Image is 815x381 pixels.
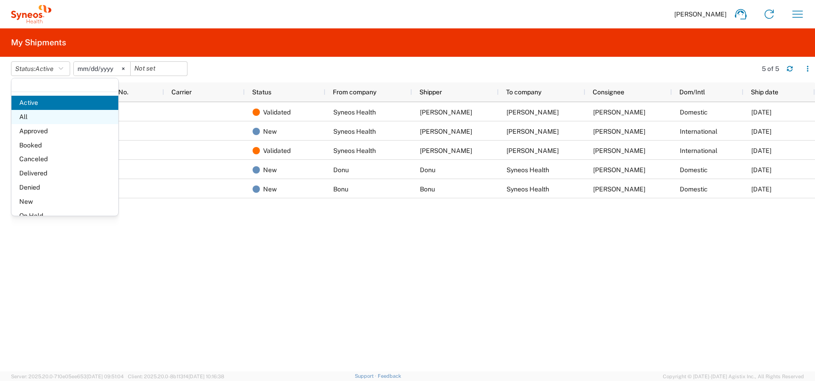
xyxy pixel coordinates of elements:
span: Benedikt Girnghuber [593,109,645,116]
span: Benedikt Girnghuber [507,109,559,116]
span: Client: 2025.20.0-8b113f4 [128,374,224,379]
span: Consignee [593,88,624,96]
span: Syneos Health [333,128,376,135]
span: Booked [11,138,118,152]
span: All [11,110,118,124]
span: 08/19/2025 [751,128,771,135]
span: From company [333,88,376,96]
span: Validated [263,141,291,160]
span: Donu [420,166,435,174]
span: Active [35,65,54,72]
span: Server: 2025.20.0-710e05ee653 [11,374,124,379]
input: Not set [74,62,130,76]
span: Ship date [751,88,778,96]
span: Antoine Kouwonou [420,147,472,154]
span: 09/23/2025 [751,109,771,116]
span: 08/01/2025 [751,166,771,174]
span: Eszter Pollermann [593,147,645,154]
span: Shipper [419,88,442,96]
span: Delivered [11,166,118,180]
span: 08/01/2025 [751,185,771,193]
span: 08/07/2025 [751,147,771,154]
span: Active [11,96,118,110]
span: Domestic [680,109,708,116]
span: [PERSON_NAME] [674,10,727,18]
span: Erika Scheidl [507,128,559,135]
span: Domestic [680,185,708,193]
span: International [680,147,717,154]
span: Antoine Kouwonou [593,185,645,193]
span: Dom/Intl [679,88,705,96]
span: Denied [11,180,118,195]
span: Copyright © [DATE]-[DATE] Agistix Inc., All Rights Reserved [663,372,804,381]
input: Not set [131,62,187,76]
a: Support [355,373,378,379]
span: Donu [333,166,349,174]
span: Approved [11,124,118,138]
span: Bonu [420,185,435,193]
span: To company [506,88,541,96]
span: New [263,122,277,141]
span: Antoine Kouwonou [420,128,472,135]
span: [DATE] 09:51:04 [87,374,124,379]
span: Syneos Health [333,109,376,116]
span: Status [252,88,271,96]
span: Erika Scheidl [593,128,645,135]
span: Syneos Health [333,147,376,154]
span: International [680,128,717,135]
span: New [11,195,118,209]
span: Syneos Health [507,185,549,193]
span: Validated [263,103,291,122]
span: Antoine Kouwonou [593,166,645,174]
span: Canceled [11,152,118,166]
button: Status:Active [11,61,70,76]
span: Carrier [171,88,192,96]
h2: My Shipments [11,37,66,48]
div: 5 of 5 [762,65,779,73]
span: Bonu [333,185,348,193]
a: Feedback [378,373,401,379]
span: Eszter Pollermann [507,147,559,154]
span: Antoine Kouwonou [420,109,472,116]
span: Domestic [680,166,708,174]
span: Syneos Health [507,166,549,174]
span: On Hold [11,209,118,223]
span: [DATE] 10:16:38 [188,374,224,379]
span: New [263,180,277,199]
span: New [263,160,277,180]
